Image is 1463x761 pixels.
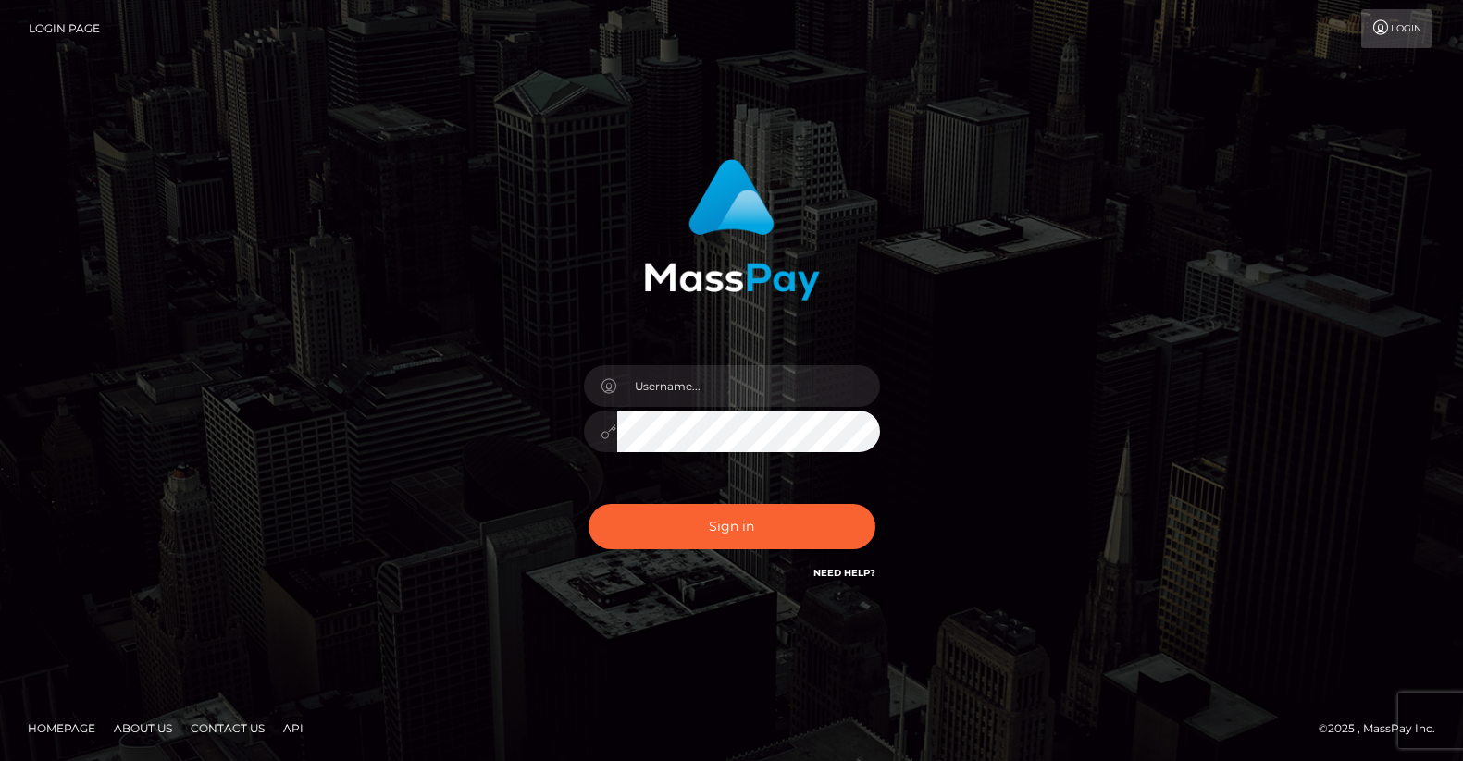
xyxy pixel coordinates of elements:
a: Login Page [29,9,100,48]
a: About Us [106,714,180,743]
a: Homepage [20,714,103,743]
a: API [276,714,311,743]
div: © 2025 , MassPay Inc. [1319,718,1449,739]
img: MassPay Login [644,159,820,301]
a: Login [1361,9,1432,48]
input: Username... [617,365,880,407]
button: Sign in [589,504,875,549]
a: Need Help? [813,567,875,579]
a: Contact Us [183,714,272,743]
